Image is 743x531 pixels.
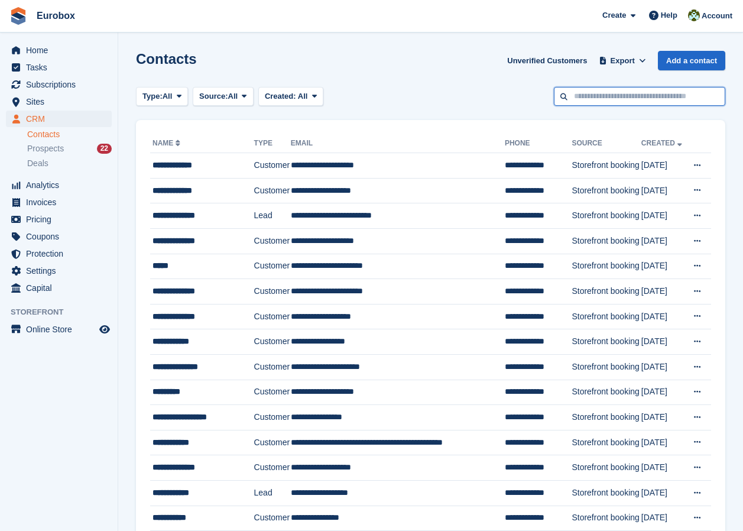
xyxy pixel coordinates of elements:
[136,51,197,67] h1: Contacts
[254,506,291,531] td: Customer
[572,380,641,405] td: Storefront booking
[291,134,505,153] th: Email
[641,405,686,430] td: [DATE]
[254,480,291,506] td: Lead
[641,139,684,147] a: Created
[702,10,732,22] span: Account
[641,254,686,279] td: [DATE]
[6,211,112,228] a: menu
[572,178,641,203] td: Storefront booking
[254,134,291,153] th: Type
[254,380,291,405] td: Customer
[258,87,323,106] button: Created: All
[254,178,291,203] td: Customer
[641,153,686,179] td: [DATE]
[26,263,97,279] span: Settings
[254,455,291,481] td: Customer
[27,129,112,140] a: Contacts
[6,111,112,127] a: menu
[641,279,686,305] td: [DATE]
[254,228,291,254] td: Customer
[27,157,112,170] a: Deals
[254,279,291,305] td: Customer
[641,506,686,531] td: [DATE]
[658,51,725,70] a: Add a contact
[572,405,641,430] td: Storefront booking
[254,430,291,455] td: Customer
[572,430,641,455] td: Storefront booking
[26,93,97,110] span: Sites
[27,158,48,169] span: Deals
[641,354,686,380] td: [DATE]
[298,92,308,101] span: All
[611,55,635,67] span: Export
[502,51,592,70] a: Unverified Customers
[572,329,641,355] td: Storefront booking
[254,405,291,430] td: Customer
[26,245,97,262] span: Protection
[163,90,173,102] span: All
[26,194,97,211] span: Invoices
[688,9,700,21] img: Lorna Russell
[6,194,112,211] a: menu
[26,211,97,228] span: Pricing
[27,143,112,155] a: Prospects 22
[602,9,626,21] span: Create
[6,93,112,110] a: menu
[572,279,641,305] td: Storefront booking
[641,178,686,203] td: [DATE]
[6,321,112,338] a: menu
[572,228,641,254] td: Storefront booking
[572,153,641,179] td: Storefront booking
[6,263,112,279] a: menu
[153,139,183,147] a: Name
[572,506,641,531] td: Storefront booking
[26,76,97,93] span: Subscriptions
[26,111,97,127] span: CRM
[572,203,641,229] td: Storefront booking
[641,304,686,329] td: [DATE]
[6,76,112,93] a: menu
[254,304,291,329] td: Customer
[572,134,641,153] th: Source
[26,321,97,338] span: Online Store
[199,90,228,102] span: Source:
[641,455,686,481] td: [DATE]
[26,42,97,59] span: Home
[26,228,97,245] span: Coupons
[142,90,163,102] span: Type:
[505,134,572,153] th: Phone
[572,304,641,329] td: Storefront booking
[6,177,112,193] a: menu
[32,6,80,25] a: Eurobox
[596,51,648,70] button: Export
[254,153,291,179] td: Customer
[6,42,112,59] a: menu
[572,254,641,279] td: Storefront booking
[6,228,112,245] a: menu
[641,380,686,405] td: [DATE]
[572,455,641,481] td: Storefront booking
[6,280,112,296] a: menu
[193,87,254,106] button: Source: All
[136,87,188,106] button: Type: All
[254,354,291,380] td: Customer
[254,329,291,355] td: Customer
[6,59,112,76] a: menu
[9,7,27,25] img: stora-icon-8386f47178a22dfd0bd8f6a31ec36ba5ce8667c1dd55bd0f319d3a0aa187defe.svg
[254,254,291,279] td: Customer
[641,329,686,355] td: [DATE]
[26,280,97,296] span: Capital
[228,90,238,102] span: All
[11,306,118,318] span: Storefront
[98,322,112,336] a: Preview store
[641,430,686,455] td: [DATE]
[641,203,686,229] td: [DATE]
[265,92,296,101] span: Created:
[572,354,641,380] td: Storefront booking
[641,480,686,506] td: [DATE]
[661,9,677,21] span: Help
[27,143,64,154] span: Prospects
[26,177,97,193] span: Analytics
[641,228,686,254] td: [DATE]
